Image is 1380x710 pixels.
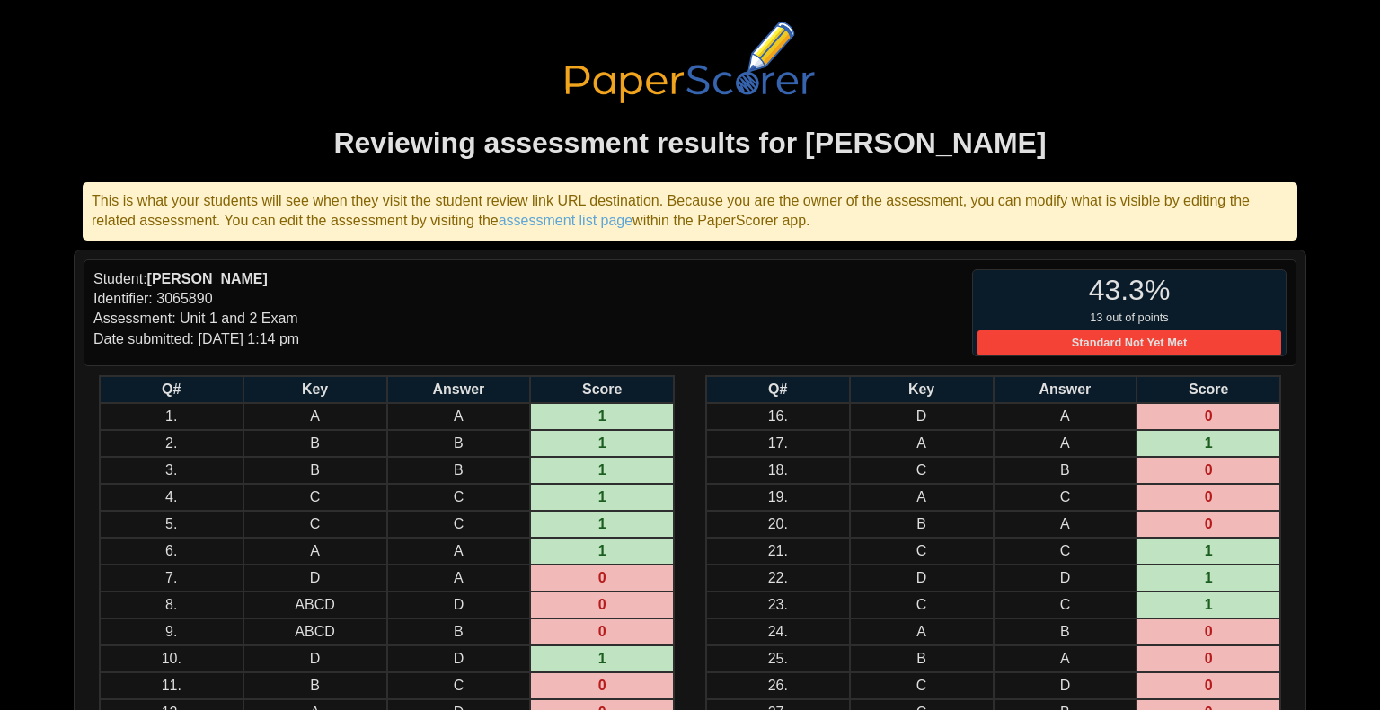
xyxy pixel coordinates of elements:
th: Q# [706,376,850,403]
td: 1 [530,645,674,672]
td: 1 [1137,538,1280,565]
td: 3. [100,457,243,484]
th: Score [1137,376,1280,403]
td: 26. [706,672,850,699]
td: C [850,538,994,565]
small: 13 out of points [973,310,1286,355]
td: 0 [1137,457,1280,484]
td: D [387,645,531,672]
td: 2. [100,430,243,457]
td: 21. [706,538,850,565]
td: 17. [706,430,850,457]
td: A [387,403,531,430]
td: D [387,592,531,618]
td: B [994,457,1137,484]
td: 0 [1137,403,1280,430]
td: B [387,430,531,457]
div: 43.3% [973,270,1286,311]
td: B [994,618,1137,645]
td: C [387,511,531,538]
td: 6. [100,538,243,565]
td: C [850,592,994,618]
td: 0 [530,565,674,592]
a: assessment list page [499,213,632,228]
td: 22. [706,565,850,592]
td: 5. [100,511,243,538]
td: 1 [1137,430,1280,457]
td: D [243,645,387,672]
td: 19. [706,484,850,511]
th: Q# [100,376,243,403]
b: Standard Not Yet Met [1072,336,1187,349]
td: A [387,538,531,565]
th: Key [850,376,994,403]
td: 0 [1137,645,1280,672]
th: Answer [994,376,1137,403]
div: Student: Identifier: 3065890 Assessment: Unit 1 and 2 Exam Date submitted: [DATE] 1:14 pm [93,269,690,357]
td: B [850,645,994,672]
td: 1. [100,403,243,430]
td: 1 [530,403,674,430]
td: D [850,403,994,430]
td: C [850,457,994,484]
td: C [243,484,387,511]
td: D [994,672,1137,699]
td: A [994,645,1137,672]
td: B [243,430,387,457]
td: C [243,511,387,538]
td: A [243,403,387,430]
td: 1 [530,538,674,565]
td: D [243,565,387,592]
td: 1 [530,484,674,511]
td: ABCD [243,618,387,645]
td: 23. [706,592,850,618]
td: 0 [530,592,674,618]
td: C [994,592,1137,618]
td: C [387,484,531,511]
h1: Reviewing assessment results for [PERSON_NAME] [74,123,1306,163]
th: Answer [387,376,531,403]
td: B [387,618,531,645]
td: C [387,672,531,699]
td: 0 [530,618,674,645]
td: 10. [100,645,243,672]
td: A [387,565,531,592]
div: This is what your students will see when they visit the student review link URL destination. Beca... [83,182,1297,241]
td: A [850,618,994,645]
td: C [994,538,1137,565]
td: D [994,565,1137,592]
td: A [850,484,994,511]
td: A [243,538,387,565]
td: B [243,457,387,484]
td: 16. [706,403,850,430]
td: 11. [100,672,243,699]
td: B [850,511,994,538]
td: A [850,430,994,457]
td: 1 [530,430,674,457]
td: 1 [1137,592,1280,618]
td: A [994,430,1137,457]
td: 24. [706,618,850,645]
td: 8. [100,592,243,618]
td: 1 [530,457,674,484]
td: A [994,511,1137,538]
td: 7. [100,565,243,592]
td: 0 [530,672,674,699]
b: [PERSON_NAME] [147,271,268,286]
td: 4. [100,484,243,511]
td: 1 [530,511,674,538]
td: 20. [706,511,850,538]
th: Score [530,376,674,403]
td: 9. [100,618,243,645]
td: 0 [1137,618,1280,645]
td: C [850,672,994,699]
td: 25. [706,645,850,672]
td: 0 [1137,672,1280,699]
td: 0 [1137,511,1280,538]
td: D [850,565,994,592]
th: Key [243,376,387,403]
td: 18. [706,457,850,484]
td: 0 [1137,484,1280,511]
td: B [387,457,531,484]
td: C [994,484,1137,511]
